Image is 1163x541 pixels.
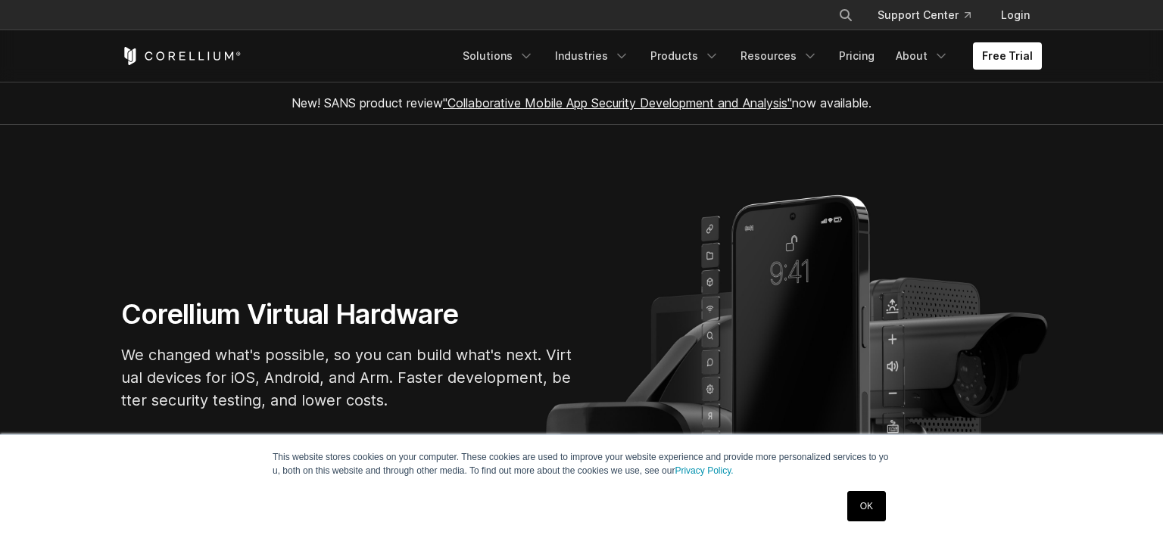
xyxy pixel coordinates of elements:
a: Products [641,42,728,70]
span: New! SANS product review now available. [292,95,871,110]
h1: Corellium Virtual Hardware [121,297,575,331]
p: We changed what's possible, so you can build what's next. Virtual devices for iOS, Android, and A... [121,344,575,412]
a: Resources [731,42,827,70]
a: OK [847,491,886,521]
a: Privacy Policy. [675,465,733,476]
a: About [887,42,958,70]
a: Industries [546,42,638,70]
a: Support Center [865,2,983,29]
a: Pricing [830,42,884,70]
div: Navigation Menu [454,42,1042,70]
a: "Collaborative Mobile App Security Development and Analysis" [443,95,792,110]
a: Login [989,2,1042,29]
a: Corellium Home [121,47,242,65]
div: Navigation Menu [820,2,1042,29]
a: Free Trial [973,42,1042,70]
a: Solutions [454,42,543,70]
button: Search [832,2,859,29]
p: This website stores cookies on your computer. These cookies are used to improve your website expe... [273,450,890,477]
